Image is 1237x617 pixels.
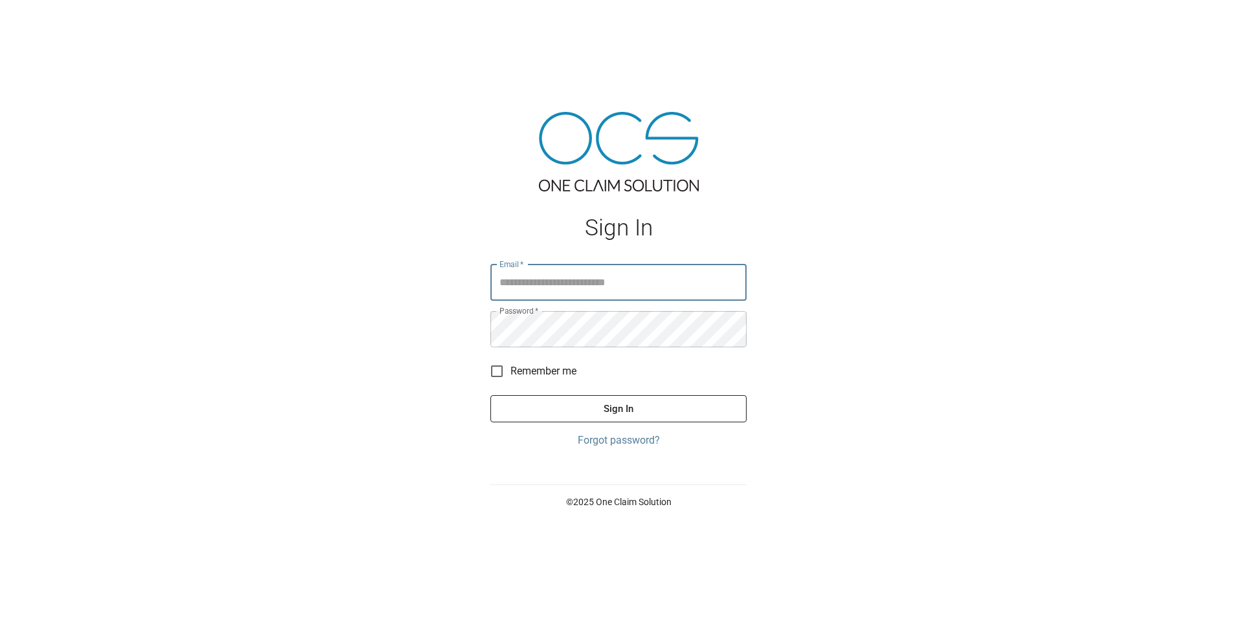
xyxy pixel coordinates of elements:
img: ocs-logo-tra.png [539,112,699,191]
label: Email [499,259,524,270]
h1: Sign In [490,215,747,241]
p: © 2025 One Claim Solution [490,495,747,508]
label: Password [499,305,538,316]
a: Forgot password? [490,433,747,448]
span: Remember me [510,363,576,379]
img: ocs-logo-white-transparent.png [16,8,67,34]
button: Sign In [490,395,747,422]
